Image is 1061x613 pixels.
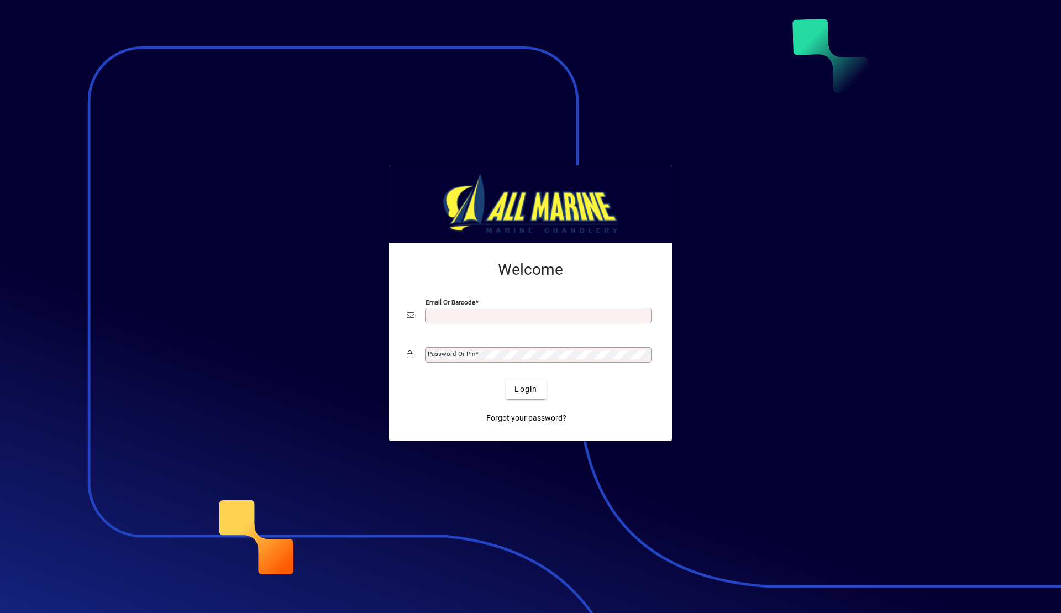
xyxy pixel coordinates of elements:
[514,384,537,395] span: Login
[428,350,475,358] mat-label: Password or Pin
[426,298,475,306] mat-label: Email or Barcode
[486,412,566,424] span: Forgot your password?
[506,379,546,399] button: Login
[482,408,571,428] a: Forgot your password?
[407,260,654,279] h2: Welcome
